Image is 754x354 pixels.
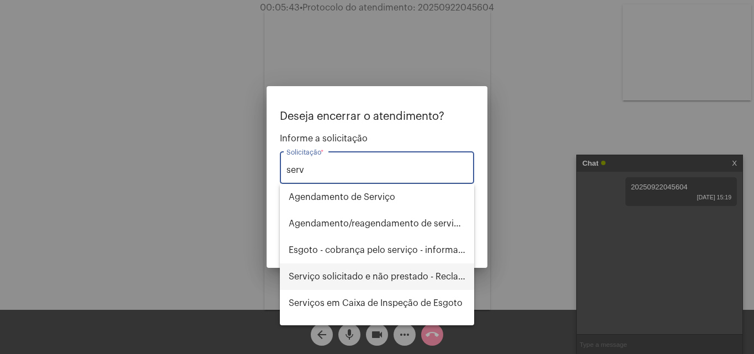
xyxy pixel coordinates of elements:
[289,290,465,316] span: Serviços em Caixa de Inspeção de Esgoto
[286,165,468,175] input: Buscar solicitação
[289,316,465,343] span: Serviços em Hidrômetro
[280,110,474,123] p: Deseja encerrar o atendimento?
[280,134,474,144] span: Informe a solicitação
[289,237,465,263] span: Esgoto - cobrança pelo serviço - informações
[289,263,465,290] span: Serviço solicitado e não prestado - Reclamação
[289,184,465,210] span: Agendamento de Serviço
[289,210,465,237] span: Agendamento/reagendamento de serviços - informações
